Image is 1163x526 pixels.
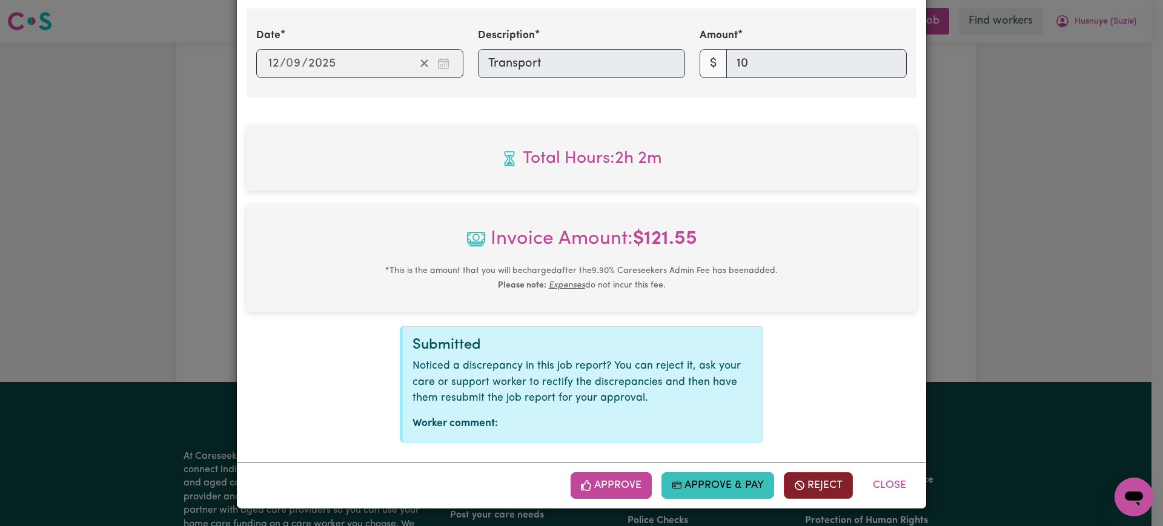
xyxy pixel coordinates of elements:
[268,54,280,73] input: --
[633,229,697,249] b: $ 121.55
[413,358,753,406] p: Noticed a discrepancy in this job report? You can reject it, ask your care or support worker to r...
[700,49,727,78] span: $
[571,472,652,499] button: Approve
[661,472,775,499] button: Approve & Pay
[302,57,308,70] span: /
[308,54,336,73] input: ----
[413,418,498,429] strong: Worker comment:
[256,225,907,263] span: Invoice Amount:
[413,338,481,352] span: Submitted
[498,281,546,290] b: Please note:
[863,472,916,499] button: Close
[1115,478,1153,516] iframe: Button to launch messaging window
[700,28,738,44] label: Amount
[280,57,286,70] span: /
[286,58,293,70] span: 0
[385,266,778,290] small: This is the amount that you will be charged after the 9.90 % Careseekers Admin Fee has been added...
[478,49,685,78] input: Transport
[287,54,302,73] input: --
[549,281,585,290] u: Expenses
[434,54,453,73] button: Enter the date of expense
[784,472,853,499] button: Reject
[256,146,907,171] span: Total hours worked: 2 hours 2 minutes
[415,54,434,73] button: Clear date
[478,28,535,44] label: Description
[256,28,280,44] label: Date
